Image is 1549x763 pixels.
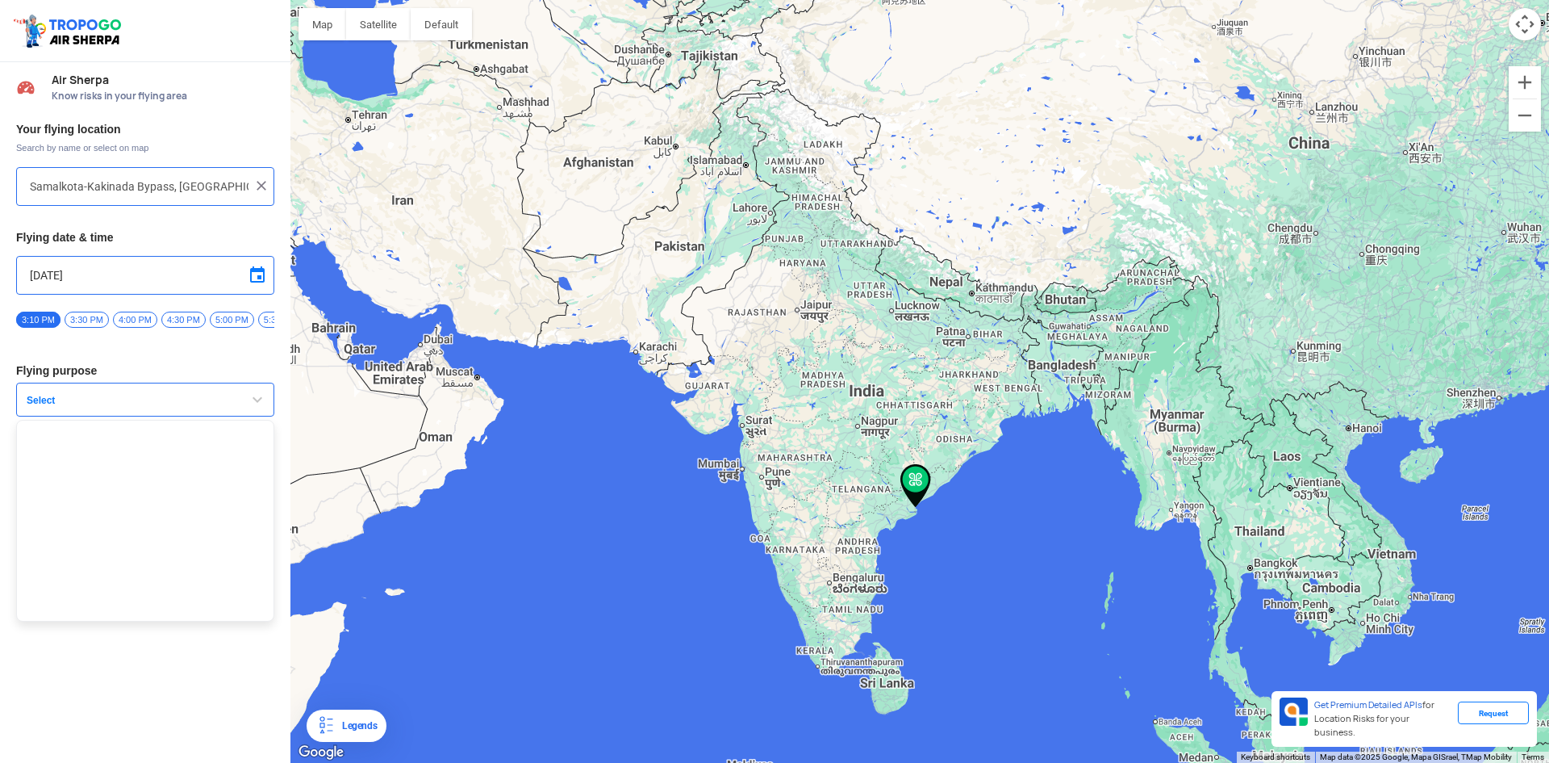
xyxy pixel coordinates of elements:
[1308,698,1458,740] div: for Location Risks for your business.
[16,420,274,622] ul: Select
[346,8,411,40] button: Show satellite imagery
[299,8,346,40] button: Show street map
[1241,752,1310,763] button: Keyboard shortcuts
[161,312,206,328] span: 4:30 PM
[1522,753,1544,761] a: Terms
[12,12,127,49] img: ic_tgdronemaps.svg
[1280,698,1308,726] img: Premium APIs
[210,312,254,328] span: 5:00 PM
[30,266,261,285] input: Select Date
[16,232,274,243] h3: Flying date & time
[1314,699,1422,711] span: Get Premium Detailed APIs
[113,312,157,328] span: 4:00 PM
[16,141,274,154] span: Search by name or select on map
[253,178,269,194] img: ic_close.png
[1320,753,1512,761] span: Map data ©2025 Google, Mapa GISrael, TMap Mobility
[16,365,274,376] h3: Flying purpose
[16,124,274,135] h3: Your flying location
[65,312,109,328] span: 3:30 PM
[1509,99,1541,132] button: Zoom out
[16,383,274,417] button: Select
[20,394,222,407] span: Select
[52,90,274,103] span: Know risks in your flying area
[16,78,35,97] img: Risk Scores
[258,312,303,328] span: 5:30 PM
[294,742,348,763] img: Google
[52,73,274,86] span: Air Sherpa
[316,716,336,736] img: Legends
[30,177,248,196] input: Search your flying location
[1509,66,1541,99] button: Zoom in
[1458,702,1529,724] div: Request
[336,716,377,736] div: Legends
[16,312,61,328] span: 3:10 PM
[1509,8,1541,40] button: Map camera controls
[294,742,348,763] a: Open this area in Google Maps (opens a new window)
